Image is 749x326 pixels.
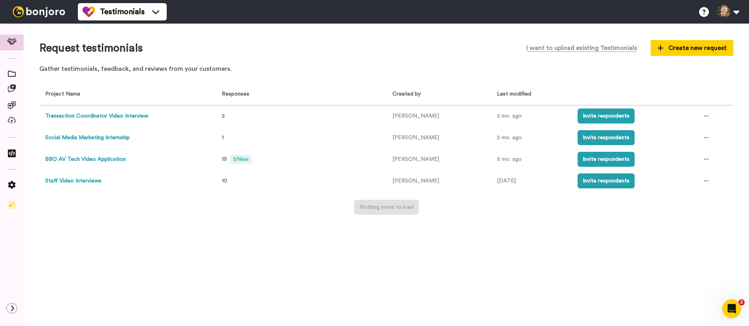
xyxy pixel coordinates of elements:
img: bj-logo-header-white.svg [9,6,68,17]
th: Project Name [39,84,213,105]
button: Invite respondents [578,152,635,167]
span: 2 [738,299,745,306]
img: Checklist.svg [8,201,16,209]
button: Invite respondents [578,130,635,145]
button: BBO AV Tech Video Application [45,155,126,164]
td: [PERSON_NAME] [386,105,491,127]
td: 2 mo. ago [491,127,572,149]
span: Testimonials [100,6,145,17]
td: [PERSON_NAME] [386,149,491,170]
img: tm-color.svg [83,6,95,18]
button: Invite respondents [578,173,635,188]
span: 10 [222,178,227,184]
td: 5 mo. ago [491,149,572,170]
p: Gather testimonials, feedback, and reviews from your customers. [39,64,733,74]
td: [PERSON_NAME] [386,170,491,192]
button: Nothing more to load [354,200,419,215]
button: Invite respondents [578,109,635,123]
button: Transaction Coordinator Video Interview [45,112,148,120]
span: Create new request [657,43,727,53]
button: I want to upload existing Testimonials [521,39,643,57]
td: [PERSON_NAME] [386,127,491,149]
span: I want to upload existing Testimonials [526,43,637,53]
h1: Request testimonials [39,42,143,54]
iframe: Intercom live chat [722,299,741,318]
td: [DATE] [491,170,572,192]
button: Staff Video Interviews [45,177,101,185]
span: Responses [219,91,249,97]
td: 2 mo. ago [491,105,572,127]
button: Create new request [651,40,733,56]
span: 1 [222,135,224,140]
th: Last modified [491,84,572,105]
th: Created by [386,84,491,105]
span: 19 [222,157,227,162]
span: 5 New [230,155,251,164]
span: 2 [222,113,225,119]
button: Social Media Marketing Internship [45,134,130,142]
